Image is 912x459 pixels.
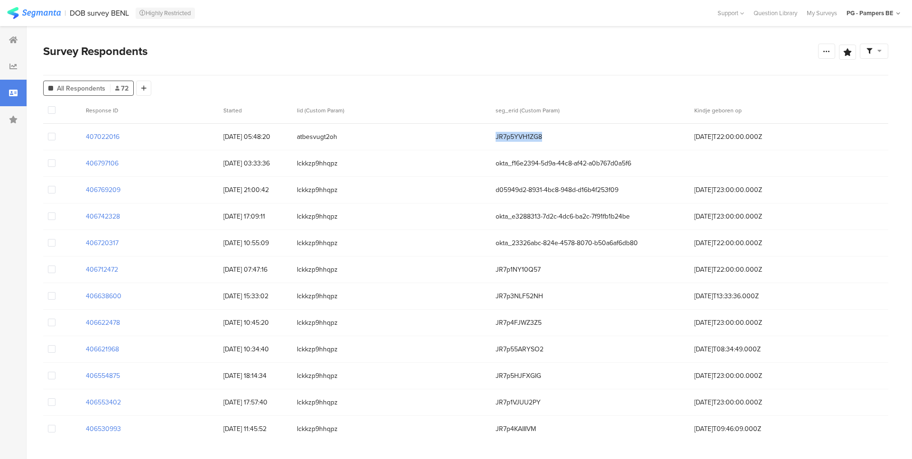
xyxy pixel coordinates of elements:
[297,185,486,195] span: lckkzp9hhqpz
[496,211,685,221] span: okta_e3288313-7d2c-4dc6-ba2c-7f91fb1b24be
[496,291,685,301] span: JR7p3NLF52NH
[694,291,759,301] span: [DATE]T13:33:36.000Z
[297,424,486,434] span: lckkzp9hhqpz
[223,211,287,221] span: [DATE] 17:09:11
[297,291,486,301] span: lckkzp9hhqpz
[57,83,105,93] span: All Respondents
[223,132,287,142] span: [DATE] 05:48:20
[297,318,486,328] span: lckkzp9hhqpz
[223,397,287,407] span: [DATE] 17:57:40
[115,83,129,93] span: 72
[694,371,762,381] span: [DATE]T23:00:00.000Z
[496,397,685,407] span: JR7p1VJUU2PY
[86,397,121,407] section: 406553402
[297,397,486,407] span: lckkzp9hhqpz
[496,106,560,115] span: seg_erid (Custom Param)
[223,185,287,195] span: [DATE] 21:00:42
[297,106,344,115] span: lid (Custom Param)
[496,424,685,434] span: JR7p4KAIIIVM
[223,424,287,434] span: [DATE] 11:45:52
[86,291,121,301] section: 406638600
[496,158,685,168] span: okta_f16e2394-5d9a-44c8-af42-a0b767d0a5f6
[43,43,147,60] span: Survey Respondents
[694,265,762,275] span: [DATE]T22:00:00.000Z
[847,9,894,18] div: PG - Pampers BE
[297,344,486,354] span: lckkzp9hhqpz
[86,265,118,275] section: 406712472
[496,265,685,275] span: JR7p1NY10Q57
[496,318,685,328] span: JR7p4FJWZ3Z5
[223,106,242,115] span: Started
[694,185,762,195] span: [DATE]T23:00:00.000Z
[297,265,486,275] span: lckkzp9hhqpz
[223,291,287,301] span: [DATE] 15:33:02
[297,371,486,381] span: lckkzp9hhqpz
[496,344,685,354] span: JR7p55ARYSO2
[297,211,486,221] span: lckkzp9hhqpz
[86,344,119,354] section: 406621968
[223,238,287,248] span: [DATE] 10:55:09
[297,132,486,142] span: atbesvugt2oh
[694,211,762,221] span: [DATE]T23:00:00.000Z
[86,238,119,248] section: 406720317
[223,265,287,275] span: [DATE] 07:47:16
[694,106,877,115] section: Kindje geboren op
[136,8,195,19] div: Highly Restricted
[86,158,119,168] section: 406797106
[86,185,120,195] section: 406769209
[496,132,685,142] span: JR7p5YVH1ZG8
[86,318,120,328] section: 406622478
[86,132,120,142] section: 407022016
[496,238,685,248] span: okta_23326abc-824e-4578-8070-b50a6af6db80
[86,371,120,381] section: 406554875
[223,318,287,328] span: [DATE] 10:45:20
[694,238,762,248] span: [DATE]T22:00:00.000Z
[694,397,762,407] span: [DATE]T23:00:00.000Z
[694,424,761,434] span: [DATE]T09:46:09.000Z
[86,211,120,221] section: 406742328
[496,185,685,195] span: d05949d2-8931-4bc8-948d-d16b4f253f09
[694,344,761,354] span: [DATE]T08:34:49.000Z
[496,371,685,381] span: JR7p5HJFXGIG
[7,7,61,19] img: segmanta logo
[694,132,762,142] span: [DATE]T22:00:00.000Z
[64,8,66,18] div: |
[718,6,744,20] div: Support
[86,106,118,115] span: Response ID
[86,424,121,434] section: 406530993
[223,371,287,381] span: [DATE] 18:14:34
[223,158,287,168] span: [DATE] 03:33:36
[749,9,802,18] a: Question Library
[70,9,129,18] div: DOB survey BENL
[223,344,287,354] span: [DATE] 10:34:40
[694,318,762,328] span: [DATE]T23:00:00.000Z
[297,238,486,248] span: lckkzp9hhqpz
[802,9,842,18] a: My Surveys
[297,158,486,168] span: lckkzp9hhqpz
